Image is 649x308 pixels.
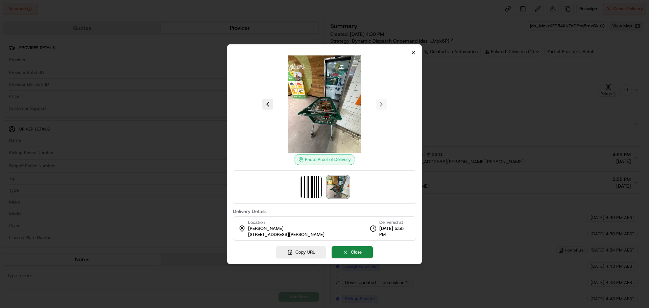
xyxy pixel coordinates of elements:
[248,232,324,238] span: [STREET_ADDRESS][PERSON_NAME]
[276,246,326,258] button: Copy URL
[248,219,265,226] span: Location
[276,55,373,153] img: photo_proof_of_delivery image
[379,219,410,226] span: Delivered at
[300,176,322,198] img: barcode_scan_on_pickup image
[379,226,410,238] span: [DATE] 5:55 PM
[332,246,373,258] button: Close
[248,226,284,232] span: [PERSON_NAME]
[327,176,349,198] img: photo_proof_of_delivery image
[233,209,416,214] label: Delivery Details
[294,154,355,165] div: Photo Proof of Delivery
